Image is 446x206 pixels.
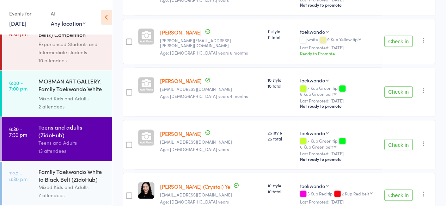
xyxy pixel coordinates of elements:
[9,170,28,182] time: 7:30 - 8:30 pm
[160,192,262,197] small: y.jing@yahoo.com
[300,50,379,56] div: Ready to Promote
[38,139,106,147] div: Teens and Adults
[300,77,325,84] div: taekwondo
[300,37,379,43] div: white
[9,126,27,137] time: 6:30 - 7:30 pm
[38,77,106,94] div: MOSMAN ART GALLERY: Family Taekwondo White to [GEOGRAPHIC_DATA]...
[300,98,379,103] small: Last Promoted: [DATE]
[160,198,229,204] span: Age: [DEMOGRAPHIC_DATA] years
[300,2,379,8] div: Not ready to promote
[160,29,202,36] a: [PERSON_NAME]
[9,19,26,27] a: [DATE]
[342,191,369,195] div: 2 Kup Red belt
[268,34,294,40] span: 11 total
[384,86,413,98] button: Check in
[384,139,413,150] button: Check in
[38,40,106,56] div: Experienced Students and Intermediate students
[160,87,262,92] small: babaksr@gmail.com
[268,28,294,34] span: 11 style
[2,117,112,161] a: 6:30 -7:30 pmTeens and adults (ZidoHub)Teens and Adults13 attendees
[300,199,379,204] small: Last Promoted: [DATE]
[9,80,28,91] time: 6:00 - 7:00 pm
[268,135,294,141] span: 25 total
[160,146,229,152] span: Age: [DEMOGRAPHIC_DATA] years
[38,56,106,64] div: 10 attendees
[300,92,333,96] div: 6 Kup Green belt
[300,86,379,96] div: 7 Kup Green tip
[160,182,230,190] a: [PERSON_NAME] (Crystal) Ye
[268,182,294,188] span: 10 style
[300,182,325,189] div: taekwondo
[384,36,413,47] button: Check in
[160,50,248,56] span: Age: [DEMOGRAPHIC_DATA] years 6 months
[300,151,379,156] small: Last Promoted: [DATE]
[300,45,379,50] small: Last Promoted: [DATE]
[38,94,106,102] div: Mixed Kids and Adults
[327,37,358,42] div: 9 Kup Yellow tip
[268,83,294,89] span: 10 total
[268,188,294,194] span: 10 total
[38,123,106,139] div: Teens and adults (ZidoHub)
[300,28,325,35] div: taekwondo
[38,183,106,191] div: Mixed Kids and Adults
[51,19,86,27] div: Any location
[300,191,379,197] div: 3 Kup Red tip
[160,38,262,48] small: Simon.Anita.Oh@gmail.com
[300,103,379,109] div: Not ready to promote
[300,138,379,149] div: 7 Kup Green tip
[160,93,248,99] span: Age: [DEMOGRAPHIC_DATA] years 4 months
[300,129,325,136] div: taekwondo
[160,77,202,85] a: [PERSON_NAME]
[268,77,294,83] span: 10 style
[51,8,86,19] div: At
[138,182,154,199] img: image1664254626.png
[160,139,262,144] small: babaksr@gmail.com
[38,102,106,111] div: 2 attendees
[268,129,294,135] span: 25 style
[160,130,202,137] a: [PERSON_NAME]
[2,17,112,70] a: 5:30 -6:30 pmBlack Belt (and adult red belts) Competition Pooms...Experienced Students and Interm...
[384,189,413,201] button: Check in
[38,191,106,199] div: 7 attendees
[38,168,106,183] div: Family Taekwondo White to Black Belt (ZidoHub)
[300,144,333,149] div: 6 Kup Green belt
[9,8,44,19] div: Events for
[9,26,28,37] time: 5:30 - 6:30 pm
[300,156,379,162] div: Not ready to promote
[2,71,112,117] a: 6:00 -7:00 pmMOSMAN ART GALLERY: Family Taekwondo White to [GEOGRAPHIC_DATA]...Mixed Kids and Adu...
[38,147,106,155] div: 13 attendees
[2,162,112,205] a: 7:30 -8:30 pmFamily Taekwondo White to Black Belt (ZidoHub)Mixed Kids and Adults7 attendees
